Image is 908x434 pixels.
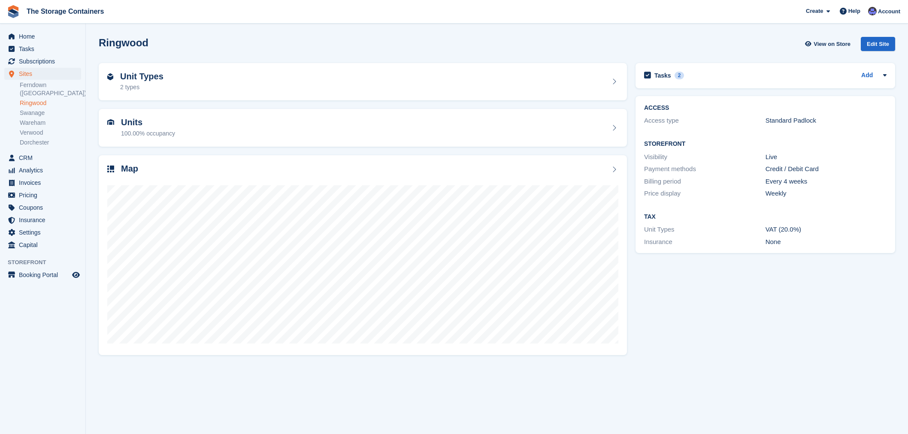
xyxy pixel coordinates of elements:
[766,225,887,235] div: VAT (20.0%)
[766,177,887,187] div: Every 4 weeks
[19,55,70,67] span: Subscriptions
[8,258,85,267] span: Storefront
[868,7,877,15] img: Dan Excell
[644,189,766,199] div: Price display
[19,202,70,214] span: Coupons
[107,73,113,80] img: unit-type-icn-2b2737a686de81e16bb02015468b77c625bbabd49415b5ef34ead5e3b44a266d.svg
[4,202,81,214] a: menu
[4,226,81,238] a: menu
[20,129,81,137] a: Verwood
[19,30,70,42] span: Home
[766,152,887,162] div: Live
[20,139,81,147] a: Dorchester
[4,239,81,251] a: menu
[19,43,70,55] span: Tasks
[4,214,81,226] a: menu
[19,269,70,281] span: Booking Portal
[644,225,766,235] div: Unit Types
[766,189,887,199] div: Weekly
[644,141,887,148] h2: Storefront
[19,214,70,226] span: Insurance
[19,152,70,164] span: CRM
[766,116,887,126] div: Standard Padlock
[766,164,887,174] div: Credit / Debit Card
[644,105,887,112] h2: ACCESS
[120,72,163,81] h2: Unit Types
[107,119,114,125] img: unit-icn-7be61d7bf1b0ce9d3e12c5938cc71ed9869f7b940bace4675aadf7bd6d80202e.svg
[644,116,766,126] div: Access type
[20,119,81,127] a: Wareham
[19,68,70,80] span: Sites
[654,72,671,79] h2: Tasks
[107,166,114,172] img: map-icn-33ee37083ee616e46c38cad1a60f524a97daa1e2b2c8c0bc3eb3415660979fc1.svg
[644,164,766,174] div: Payment methods
[120,83,163,92] div: 2 types
[121,164,138,174] h2: Map
[7,5,20,18] img: stora-icon-8386f47178a22dfd0bd8f6a31ec36ba5ce8667c1dd55bd0f319d3a0aa187defe.svg
[848,7,860,15] span: Help
[4,30,81,42] a: menu
[4,189,81,201] a: menu
[99,109,627,147] a: Units 100.00% occupancy
[878,7,900,16] span: Account
[71,270,81,280] a: Preview store
[20,109,81,117] a: Swanage
[19,226,70,238] span: Settings
[806,7,823,15] span: Create
[861,71,873,81] a: Add
[4,55,81,67] a: menu
[4,152,81,164] a: menu
[644,237,766,247] div: Insurance
[4,269,81,281] a: menu
[19,239,70,251] span: Capital
[814,40,850,48] span: View on Store
[23,4,107,18] a: The Storage Containers
[4,68,81,80] a: menu
[19,189,70,201] span: Pricing
[675,72,684,79] div: 2
[121,118,175,127] h2: Units
[861,37,895,54] a: Edit Site
[19,164,70,176] span: Analytics
[4,164,81,176] a: menu
[644,177,766,187] div: Billing period
[99,37,148,48] h2: Ringwood
[644,214,887,220] h2: Tax
[766,237,887,247] div: None
[20,99,81,107] a: Ringwood
[804,37,854,51] a: View on Store
[4,43,81,55] a: menu
[99,155,627,356] a: Map
[99,63,627,101] a: Unit Types 2 types
[4,177,81,189] a: menu
[121,129,175,138] div: 100.00% occupancy
[861,37,895,51] div: Edit Site
[19,177,70,189] span: Invoices
[644,152,766,162] div: Visibility
[20,81,81,97] a: Ferndown ([GEOGRAPHIC_DATA])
